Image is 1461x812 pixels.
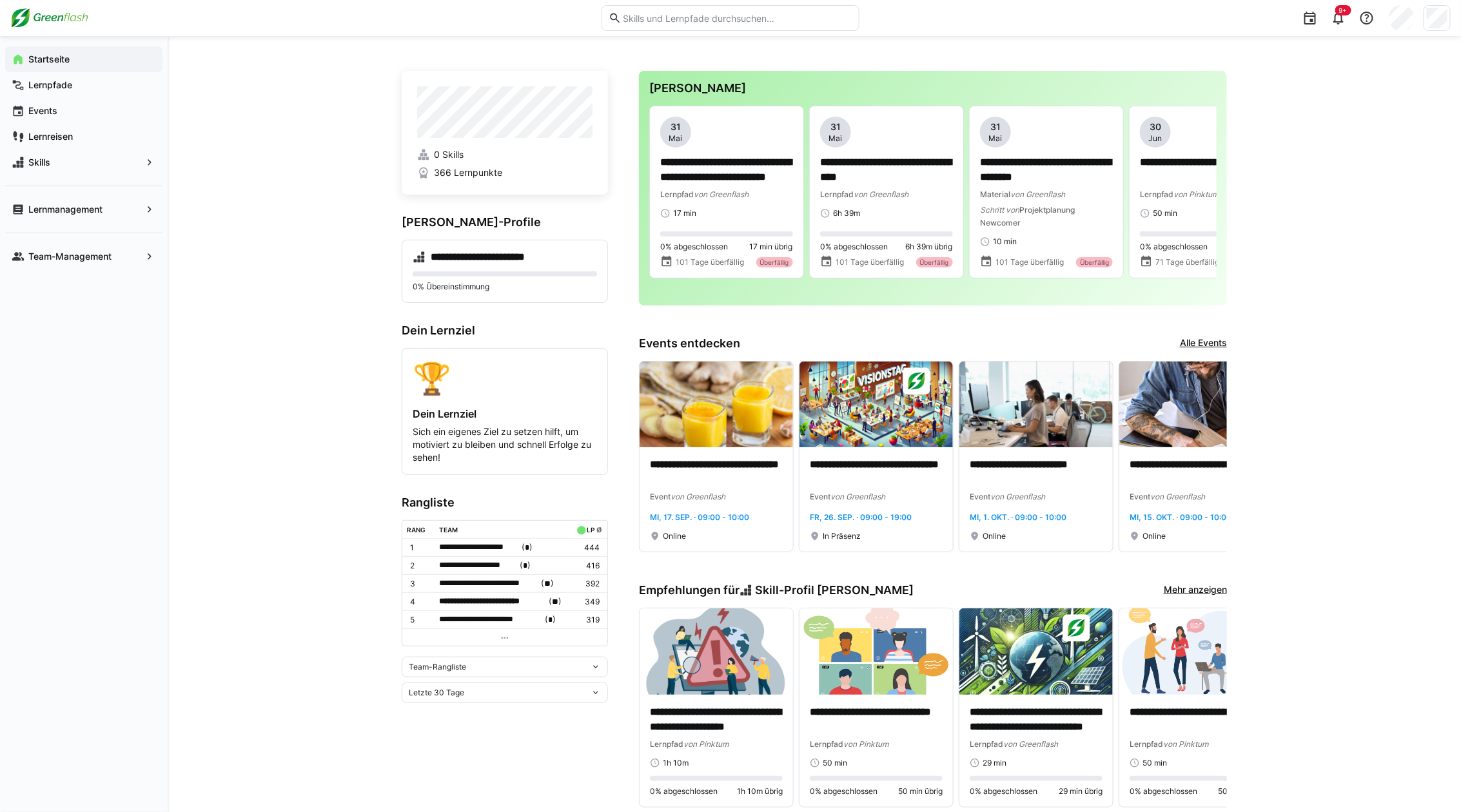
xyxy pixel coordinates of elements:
[622,12,852,24] input: Skills und Lernpfade durchsuchen…
[989,133,1003,144] span: Mai
[640,608,793,695] img: image
[995,257,1064,267] span: 101 Tage überfällig
[990,492,1045,501] span: von Greenflash
[541,577,554,590] span: ( )
[409,688,464,698] span: Letzte 30 Tage
[1140,189,1173,199] span: Lernpfad
[671,492,725,501] span: von Greenflash
[650,786,718,797] span: 0% abgeschlossen
[854,189,908,199] span: von Greenflash
[640,362,793,448] img: image
[1163,739,1208,749] span: von Pinktum
[663,758,689,768] span: 1h 10m
[959,608,1113,695] img: image
[756,257,793,267] div: Überfällig
[980,189,1010,199] span: Material
[1119,608,1273,695] img: image
[410,561,429,571] p: 2
[1142,531,1166,541] span: Online
[959,362,1113,448] img: image
[410,615,429,625] p: 5
[990,121,1001,133] span: 31
[574,615,600,625] p: 319
[587,526,594,534] div: LP
[993,237,1017,247] span: 10 min
[836,257,904,267] span: 101 Tage überfällig
[970,512,1066,522] span: Mi, 1. Okt. · 09:00 - 10:00
[906,242,953,252] span: 6h 39m übrig
[830,121,841,133] span: 31
[830,492,885,501] span: von Greenflash
[843,739,888,749] span: von Pinktum
[520,559,531,572] span: ( )
[545,613,556,626] span: ( )
[440,526,458,534] div: Team
[434,148,464,161] span: 0 Skills
[1164,583,1227,597] a: Mehr anzeigen
[660,189,694,199] span: Lernpfad
[402,215,608,229] h3: [PERSON_NAME]-Profile
[574,579,600,589] p: 392
[750,242,793,252] span: 17 min übrig
[1130,739,1163,749] span: Lernpfad
[413,359,597,397] div: 🏆
[694,189,749,199] span: von Greenflash
[649,81,1217,95] h3: [PERSON_NAME]
[673,208,696,218] span: 17 min
[660,242,728,252] span: 0% abgeschlossen
[669,133,683,144] span: Mai
[650,739,683,749] span: Lernpfad
[799,362,953,448] img: image
[898,786,943,797] span: 50 min übrig
[820,189,854,199] span: Lernpfad
[650,492,671,501] span: Event
[574,597,600,607] p: 349
[549,595,562,608] span: ( )
[737,786,783,797] span: 1h 10m übrig
[810,786,878,797] span: 0% abgeschlossen
[402,324,608,338] h3: Dein Lernziel
[671,121,681,133] span: 31
[755,583,914,597] span: Skill-Profil [PERSON_NAME]
[402,496,608,510] h3: Rangliste
[1150,492,1205,501] span: von Greenflash
[916,257,953,267] div: Überfällig
[522,541,533,554] span: ( )
[970,786,1037,797] span: 0% abgeschlossen
[1010,189,1065,199] span: von Greenflash
[1149,133,1162,144] span: Jun
[970,739,1003,749] span: Lernpfad
[410,543,429,553] p: 1
[1130,492,1150,501] span: Event
[829,133,843,144] span: Mai
[1153,208,1177,218] span: 50 min
[683,739,729,749] span: von Pinktum
[410,579,429,589] p: 3
[1339,6,1348,14] span: 9+
[410,597,429,607] p: 4
[663,531,686,541] span: Online
[413,425,597,464] p: Sich ein eigenes Ziel zu setzen hilft, um motiviert zu bleiben und schnell Erfolge zu sehen!
[970,492,990,501] span: Event
[639,336,740,351] h3: Events entdecken
[820,242,888,252] span: 0% abgeschlossen
[1180,336,1227,351] a: Alle Events
[409,662,466,672] span: Team-Rangliste
[1130,786,1197,797] span: 0% abgeschlossen
[980,205,1019,215] span: Schritt von
[810,492,830,501] span: Event
[810,512,912,522] span: Fr, 26. Sep. · 09:00 - 19:00
[413,282,597,292] p: 0% Übereinstimmung
[596,523,602,534] a: ø
[1218,786,1262,797] span: 50 min übrig
[799,608,953,695] img: image
[650,512,749,522] span: Mi, 17. Sep. · 09:00 - 10:00
[1130,512,1231,522] span: Mi, 15. Okt. · 09:00 - 10:00
[1155,257,1219,267] span: 71 Tage überfällig
[1059,786,1103,797] span: 29 min übrig
[676,257,744,267] span: 101 Tage überfällig
[983,758,1006,768] span: 29 min
[417,148,593,161] a: 0 Skills
[833,208,860,218] span: 6h 39m
[983,531,1006,541] span: Online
